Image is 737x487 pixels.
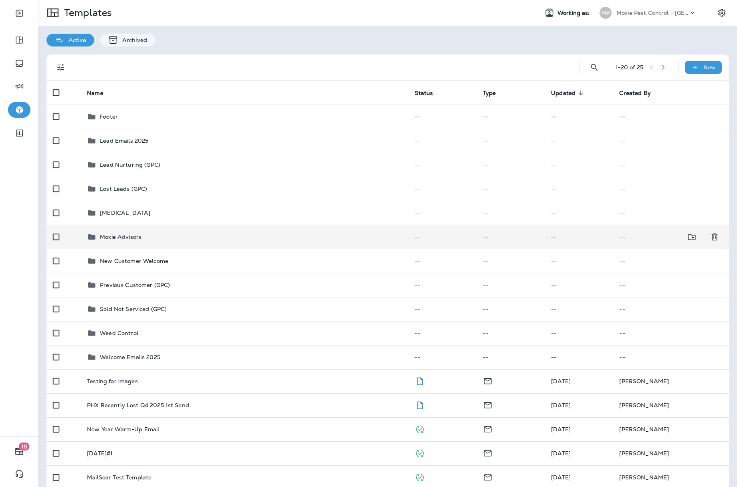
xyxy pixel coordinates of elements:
[53,59,69,75] button: Filters
[545,129,613,153] td: --
[408,105,477,129] td: --
[557,10,592,16] span: Working as:
[600,7,612,19] div: MP
[545,321,613,345] td: --
[87,402,189,408] p: PHX Recently Lost Q4 2025 1st Send
[483,377,493,384] span: Email
[87,450,113,457] p: [DATE]#1
[483,449,493,456] span: Email
[61,7,112,19] p: Templates
[477,129,545,153] td: --
[551,402,571,409] span: Shannon Davis
[100,210,150,216] p: [MEDICAL_DATA]
[100,306,167,312] p: Sold Not Serviced (GPC)
[551,426,571,433] span: Taylor K
[100,330,138,336] p: Weed Control
[19,443,30,451] span: 18
[415,377,425,384] span: Draft
[551,450,571,457] span: Taylor K
[483,90,496,97] span: Type
[477,273,545,297] td: --
[613,321,729,345] td: --
[87,426,159,432] p: New Year Warm-Up Email
[477,345,545,369] td: --
[619,90,650,97] span: Created By
[415,89,444,97] span: Status
[477,177,545,201] td: --
[100,234,141,240] p: Moxie Advisors
[613,417,729,441] td: [PERSON_NAME]
[613,369,729,393] td: [PERSON_NAME]
[545,105,613,129] td: --
[613,273,729,297] td: --
[477,321,545,345] td: --
[415,425,425,432] span: Published
[87,89,114,97] span: Name
[408,249,477,273] td: --
[87,474,151,481] p: MailSoar Test Template
[87,378,138,384] p: Testing for images
[408,201,477,225] td: --
[613,153,729,177] td: --
[100,282,170,288] p: Previous Customer (GPC)
[415,401,425,408] span: Draft
[483,89,507,97] span: Type
[118,37,147,43] p: Archived
[613,297,729,321] td: --
[408,273,477,297] td: --
[8,5,30,21] button: Expand Sidebar
[408,153,477,177] td: --
[100,354,160,360] p: Welcome Emails 2025
[545,249,613,273] td: --
[477,153,545,177] td: --
[408,345,477,369] td: --
[483,473,493,480] span: Email
[613,129,729,153] td: --
[616,10,689,16] p: Moxie Pest Control - [GEOGRAPHIC_DATA]
[100,186,147,192] p: Lost Leads (GPC)
[477,105,545,129] td: --
[415,90,433,97] span: Status
[551,378,571,385] span: Shannon Davis
[551,89,586,97] span: Updated
[545,177,613,201] td: --
[65,37,86,43] p: Active
[100,162,160,168] p: Lead Nurturing (GPC)
[613,105,729,129] td: --
[545,153,613,177] td: --
[477,201,545,225] td: --
[545,345,613,369] td: --
[477,225,545,249] td: --
[586,59,602,75] button: Search Templates
[715,6,729,20] button: Settings
[408,297,477,321] td: --
[613,441,729,465] td: [PERSON_NAME]
[684,229,700,245] button: Move to folder
[477,249,545,273] td: --
[100,113,118,120] p: Footer
[613,225,695,249] td: --
[613,393,729,417] td: [PERSON_NAME]
[619,89,661,97] span: Created By
[703,64,716,71] p: New
[545,297,613,321] td: --
[415,473,425,480] span: Published
[483,401,493,408] span: Email
[408,177,477,201] td: --
[545,201,613,225] td: --
[613,345,729,369] td: --
[100,137,148,144] p: Lead Emails 2025
[707,229,723,245] button: Delete
[415,449,425,456] span: Published
[87,90,103,97] span: Name
[408,129,477,153] td: --
[613,201,729,225] td: --
[8,443,30,459] button: 18
[408,225,477,249] td: --
[545,225,613,249] td: --
[545,273,613,297] td: --
[408,321,477,345] td: --
[551,474,571,481] span: Sohum Berdia
[551,90,575,97] span: Updated
[100,258,168,264] p: New Customer Welcome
